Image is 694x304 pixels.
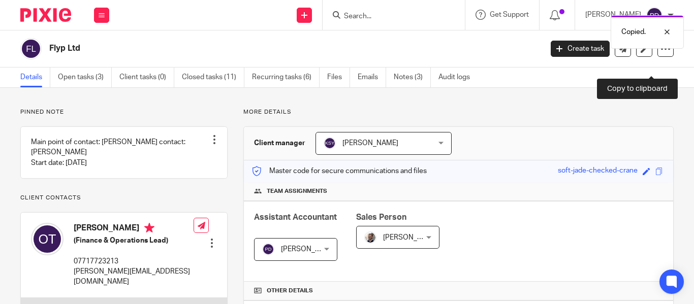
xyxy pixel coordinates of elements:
a: Emails [358,67,386,87]
a: Recurring tasks (6) [252,67,320,87]
h2: Flyp Ltd [49,43,438,54]
span: Team assignments [267,187,327,195]
p: Pinned note [20,108,228,116]
i: Primary [144,223,154,233]
span: [PERSON_NAME] [342,140,398,147]
span: Sales Person [356,213,406,221]
img: svg%3E [262,243,274,255]
img: svg%3E [646,7,663,23]
h5: (Finance & Operations Lead) [74,235,194,246]
p: More details [243,108,674,116]
p: Master code for secure communications and files [251,166,427,176]
a: Audit logs [438,67,478,87]
img: Matt%20Circle.png [364,231,376,244]
a: Details [20,67,50,87]
input: Search [343,12,434,21]
img: svg%3E [20,38,42,59]
p: [PERSON_NAME][EMAIL_ADDRESS][DOMAIN_NAME] [74,266,194,287]
div: soft-jade-checked-crane [558,165,638,177]
img: Pixie [20,8,71,22]
a: Files [327,67,350,87]
p: Client contacts [20,194,228,202]
p: Copied. [621,27,646,37]
span: [PERSON_NAME] [281,246,337,253]
span: [PERSON_NAME] [383,234,439,241]
a: Open tasks (3) [58,67,112,87]
span: Other details [267,287,313,295]
p: 07717723213 [74,256,194,266]
h4: [PERSON_NAME] [74,223,194,235]
a: Create task [551,41,610,57]
span: Assistant Accountant [254,213,337,221]
h3: Client manager [254,138,305,148]
a: Notes (3) [394,67,431,87]
a: Closed tasks (11) [182,67,244,87]
img: svg%3E [31,223,64,255]
a: Client tasks (0) [119,67,174,87]
img: svg%3E [324,137,336,149]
